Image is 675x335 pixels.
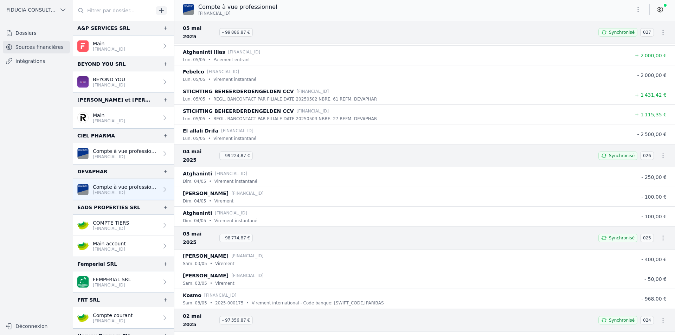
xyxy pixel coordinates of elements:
span: - 100,00 € [641,214,667,219]
p: Febelco [183,67,204,76]
div: • [246,299,249,307]
span: 026 [640,152,654,160]
span: [FINANCIAL_ID] [198,11,231,16]
p: [FINANCIAL_ID] [207,68,239,75]
img: VAN_BREDA_JVBABE22XXX.png [77,184,89,195]
span: 03 mai 2025 [183,230,217,246]
a: Sources financières [3,41,70,53]
div: • [208,115,211,122]
span: - 250,00 € [641,174,667,180]
div: • [208,135,211,142]
div: BEYOND YOU SRL [77,60,126,68]
p: [FINANCIAL_ID] [231,252,264,259]
p: sam. 03/05 [183,260,207,267]
p: [FINANCIAL_ID] [231,272,264,279]
p: Main [93,40,125,47]
img: VAN_BREDA_JVBABE22XXX.png [77,148,89,159]
p: [FINANCIAL_ID] [93,82,125,88]
p: dim. 04/05 [183,217,206,224]
p: sam. 03/05 [183,280,207,287]
input: Filtrer par dossier... [73,4,153,17]
span: - 2 500,00 € [637,131,667,137]
p: Virement instantané [213,135,256,142]
p: Compte à vue professionnel [93,148,159,155]
p: [FINANCIAL_ID] [93,118,125,124]
span: - 50,00 € [644,276,667,282]
span: - 98 774,87 € [219,234,253,242]
img: BNP_BE_BUSINESS_GEBABEBB.png [77,276,89,288]
button: FIDUCIA CONSULTING SRL [3,4,70,15]
p: [FINANCIAL_ID] [231,190,264,197]
p: Compte courant [93,312,133,319]
p: [FINANCIAL_ID] [204,292,237,299]
p: COMPTE TIERS [93,219,129,226]
div: • [210,280,212,287]
span: - 97 356,87 € [219,316,253,324]
span: Synchronisé [609,30,635,35]
a: COMPTE TIERS [FINANCIAL_ID] [73,215,174,236]
img: BEOBANK_CTBKBEBX.png [77,76,89,88]
div: • [208,96,211,103]
div: Femperial SRL [77,260,117,268]
span: 04 mai 2025 [183,147,217,164]
span: Synchronisé [609,153,635,159]
span: + 1 431,42 € [635,92,667,98]
a: Intégrations [3,55,70,67]
button: Déconnexion [3,321,70,332]
div: • [210,299,212,307]
p: [PERSON_NAME] [183,189,229,198]
p: [FINANCIAL_ID] [215,170,247,177]
div: DEVAPHAR [77,167,108,176]
p: Atghaninti [183,169,212,178]
div: [PERSON_NAME] et [PERSON_NAME] [77,96,152,104]
p: [FINANCIAL_ID] [93,190,159,195]
a: Compte courant [FINANCIAL_ID] [73,307,174,328]
p: [PERSON_NAME] [183,252,229,260]
img: crelan.png [77,220,89,231]
a: FEMPERIAL SRL [FINANCIAL_ID] [73,271,174,292]
p: [FINANCIAL_ID] [93,282,131,288]
p: Paiement entrant [213,56,250,63]
a: BEYOND YOU [FINANCIAL_ID] [73,71,174,92]
p: [FINANCIAL_ID] [297,108,329,115]
a: Compte à vue professionnel [FINANCIAL_ID] [73,179,174,200]
p: Virement [215,260,234,267]
p: El allali Drifa [183,127,218,135]
img: FINOM_SOBKDEBB.png [77,40,89,52]
p: Virement [215,280,234,287]
p: FEMPERIAL SRL [93,276,131,283]
p: STICHTING BEHEERDERDENGELDEN CCV [183,107,294,115]
a: Main [FINANCIAL_ID] [73,107,174,128]
p: Main [93,112,125,119]
p: [FINANCIAL_ID] [93,226,129,231]
span: - 2 000,00 € [637,72,667,78]
p: lun. 05/05 [183,96,205,103]
p: Virement international - Code banque: [SWIFT_CODE] PARIBAS [252,299,384,307]
p: 2025-000175 [215,299,244,307]
div: FRT SRL [77,296,100,304]
span: 025 [640,234,654,242]
div: • [208,76,211,83]
p: [FINANCIAL_ID] [221,127,253,134]
p: lun. 05/05 [183,115,205,122]
p: Atghaninti Ilias [183,48,225,56]
p: [FINANCIAL_ID] [93,246,126,252]
img: revolut.png [77,112,89,123]
p: BEYOND YOU [93,76,125,83]
span: Synchronisé [609,317,635,323]
p: REGL. BANCONTACT PAR FILIALE DATE 20250503 NBRE. 27 REFM. DEVAPHAR [213,115,377,122]
div: • [208,56,211,63]
img: crelan.png [77,312,89,323]
a: Dossiers [3,27,70,39]
span: - 99 886,87 € [219,28,253,37]
p: dim. 04/05 [183,178,206,185]
span: - 100,00 € [641,194,667,200]
div: • [210,260,212,267]
div: A&P SERVICES SRL [77,24,130,32]
span: - 968,00 € [641,296,667,302]
p: [FINANCIAL_ID] [93,46,125,52]
span: FIDUCIA CONSULTING SRL [6,6,57,13]
span: - 400,00 € [641,257,667,262]
p: STICHTING BEHEERDERDENGELDEN CCV [183,87,294,96]
p: REGL. BANCONTACT PAR FILIALE DATE 20250502 NBRE. 61 REFM. DEVAPHAR [213,96,377,103]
